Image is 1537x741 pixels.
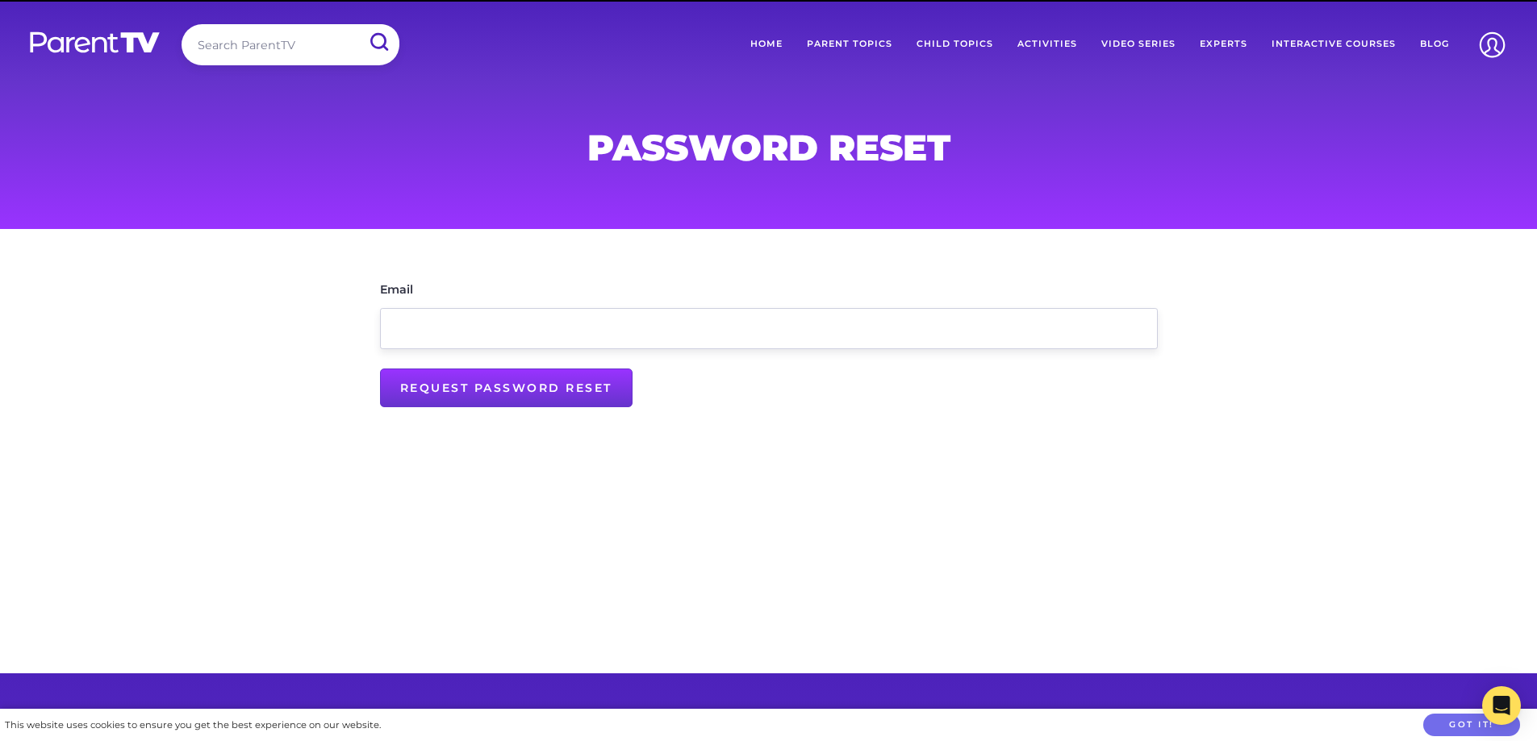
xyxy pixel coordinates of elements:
[1408,24,1461,65] a: Blog
[182,24,399,65] input: Search ParentTV
[1259,24,1408,65] a: Interactive Courses
[5,717,381,734] div: This website uses cookies to ensure you get the best experience on our website.
[28,31,161,54] img: parenttv-logo-white.4c85aaf.svg
[357,24,399,60] input: Submit
[738,24,795,65] a: Home
[1188,24,1259,65] a: Experts
[380,131,1158,164] h1: Password Reset
[1089,24,1188,65] a: Video Series
[1472,24,1513,65] img: Account
[380,368,633,407] input: Request Password Reset
[795,24,904,65] a: Parent Topics
[1005,24,1089,65] a: Activities
[380,284,413,295] label: Email
[904,24,1005,65] a: Child Topics
[1482,686,1521,725] div: Open Intercom Messenger
[1423,714,1520,737] button: Got it!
